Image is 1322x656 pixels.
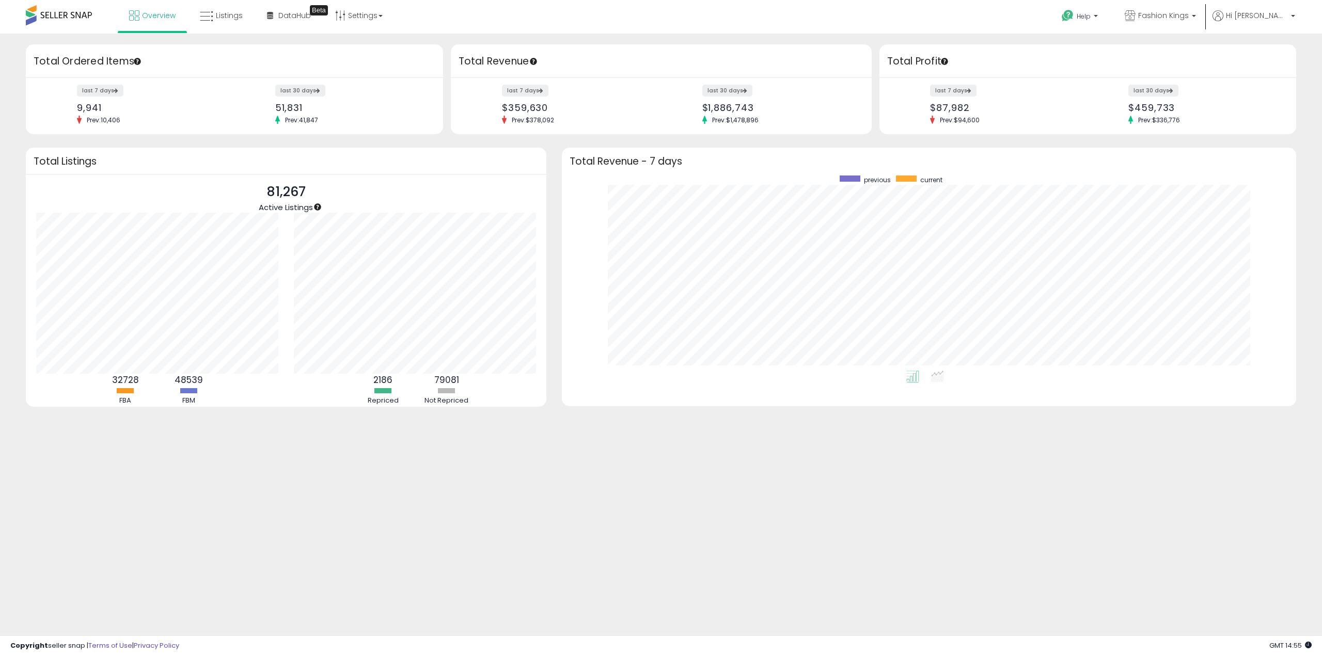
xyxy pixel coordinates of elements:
[133,57,142,66] div: Tooltip anchor
[570,157,1289,165] h3: Total Revenue - 7 days
[1138,10,1189,21] span: Fashion Kings
[216,10,243,21] span: Listings
[1133,116,1185,124] span: Prev: $336,776
[935,116,985,124] span: Prev: $94,600
[275,85,325,97] label: last 30 days
[702,102,854,113] div: $1,886,743
[1226,10,1288,21] span: Hi [PERSON_NAME]
[1077,12,1091,21] span: Help
[82,116,125,124] span: Prev: 10,406
[373,374,392,386] b: 2186
[158,396,220,406] div: FBM
[434,374,459,386] b: 79081
[707,116,764,124] span: Prev: $1,478,896
[175,374,203,386] b: 48539
[1061,9,1074,22] i: Get Help
[702,85,752,97] label: last 30 days
[1128,102,1278,113] div: $459,733
[1128,85,1178,97] label: last 30 days
[930,85,977,97] label: last 7 days
[95,396,156,406] div: FBA
[112,374,139,386] b: 32728
[502,85,548,97] label: last 7 days
[416,396,478,406] div: Not Repriced
[77,85,123,97] label: last 7 days
[259,182,313,202] p: 81,267
[887,54,1289,69] h3: Total Profit
[864,175,891,184] span: previous
[280,116,323,124] span: Prev: 41,847
[275,102,425,113] div: 51,831
[34,157,539,165] h3: Total Listings
[1213,10,1295,34] a: Hi [PERSON_NAME]
[459,54,864,69] h3: Total Revenue
[310,5,328,15] div: Tooltip anchor
[529,57,538,66] div: Tooltip anchor
[259,202,313,213] span: Active Listings
[313,202,322,212] div: Tooltip anchor
[930,102,1080,113] div: $87,982
[34,54,435,69] h3: Total Ordered Items
[502,102,653,113] div: $359,630
[1053,2,1108,34] a: Help
[77,102,227,113] div: 9,941
[920,175,942,184] span: current
[507,116,559,124] span: Prev: $378,092
[278,10,311,21] span: DataHub
[352,396,414,406] div: Repriced
[940,57,949,66] div: Tooltip anchor
[142,10,176,21] span: Overview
